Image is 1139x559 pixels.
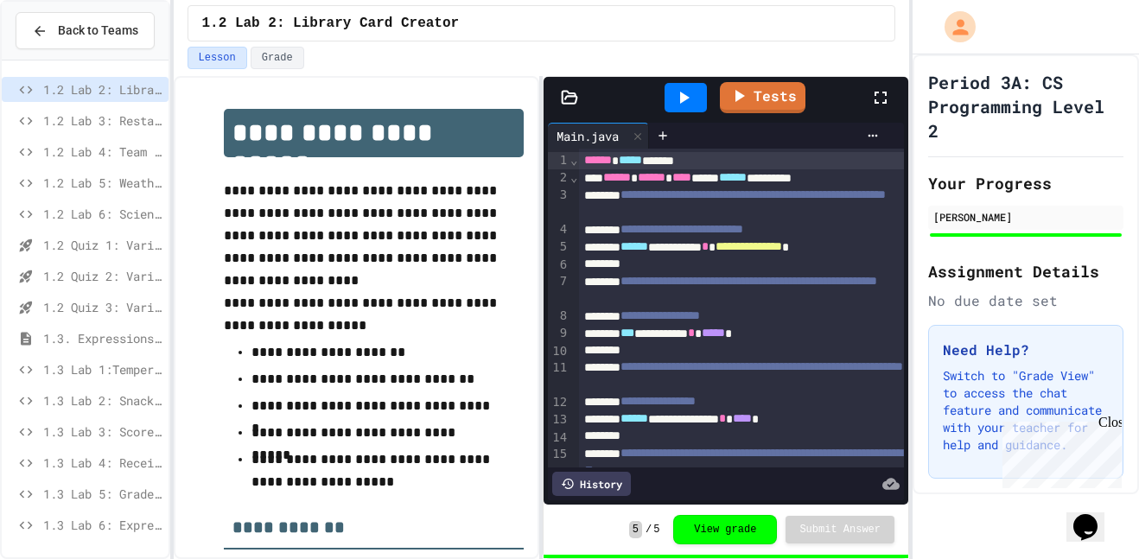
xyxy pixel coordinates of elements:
[548,446,569,480] div: 15
[548,152,569,169] div: 1
[548,257,569,274] div: 6
[943,367,1109,454] p: Switch to "Grade View" to access the chat feature and communicate with your teacher for help and ...
[548,187,569,221] div: 3
[548,123,649,149] div: Main.java
[43,360,162,378] span: 1.3 Lab 1:Temperature Display Fix
[720,82,805,113] a: Tests
[251,47,304,69] button: Grade
[933,209,1118,225] div: [PERSON_NAME]
[926,7,980,47] div: My Account
[43,174,162,192] span: 1.2 Lab 5: Weather Station Debugger
[548,343,569,360] div: 10
[1066,490,1122,542] iframe: chat widget
[43,485,162,503] span: 1.3 Lab 5: Grade Calculator Pro
[43,329,162,347] span: 1.3. Expressions and Output [New]
[43,298,162,316] span: 1.2 Quiz 3: Variables and Data Types
[629,521,642,538] span: 5
[569,170,578,184] span: Fold line
[928,259,1123,283] h2: Assignment Details
[43,143,162,161] span: 1.2 Lab 4: Team Stats Calculator
[928,171,1123,195] h2: Your Progress
[928,290,1123,311] div: No due date set
[202,13,460,34] span: 1.2 Lab 2: Library Card Creator
[43,391,162,410] span: 1.3 Lab 2: Snack Budget Tracker
[548,169,569,187] div: 2
[548,394,569,411] div: 12
[188,47,247,69] button: Lesson
[548,325,569,342] div: 9
[43,80,162,98] span: 1.2 Lab 2: Library Card Creator
[548,429,569,447] div: 14
[548,127,627,145] div: Main.java
[548,221,569,238] div: 4
[928,70,1123,143] h1: Period 3A: CS Programming Level 2
[43,267,162,285] span: 1.2 Quiz 2: Variables and Data Types
[43,516,162,534] span: 1.3 Lab 6: Expression Evaluator Fix
[548,308,569,325] div: 8
[43,454,162,472] span: 1.3 Lab 4: Receipt Formatter
[646,523,652,537] span: /
[548,359,569,394] div: 11
[58,22,138,40] span: Back to Teams
[43,236,162,254] span: 1.2 Quiz 1: Variables and Data Types
[786,516,894,543] button: Submit Answer
[943,340,1109,360] h3: Need Help?
[548,238,569,256] div: 5
[16,12,155,49] button: Back to Teams
[569,153,578,167] span: Fold line
[799,523,881,537] span: Submit Answer
[673,515,777,544] button: View grade
[996,415,1122,488] iframe: chat widget
[548,273,569,308] div: 7
[653,523,659,537] span: 5
[7,7,119,110] div: Chat with us now!Close
[43,422,162,441] span: 1.3 Lab 3: Score Board Fixer
[548,411,569,429] div: 13
[552,472,631,496] div: History
[43,111,162,130] span: 1.2 Lab 3: Restaurant Order System
[43,205,162,223] span: 1.2 Lab 6: Scientific Calculator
